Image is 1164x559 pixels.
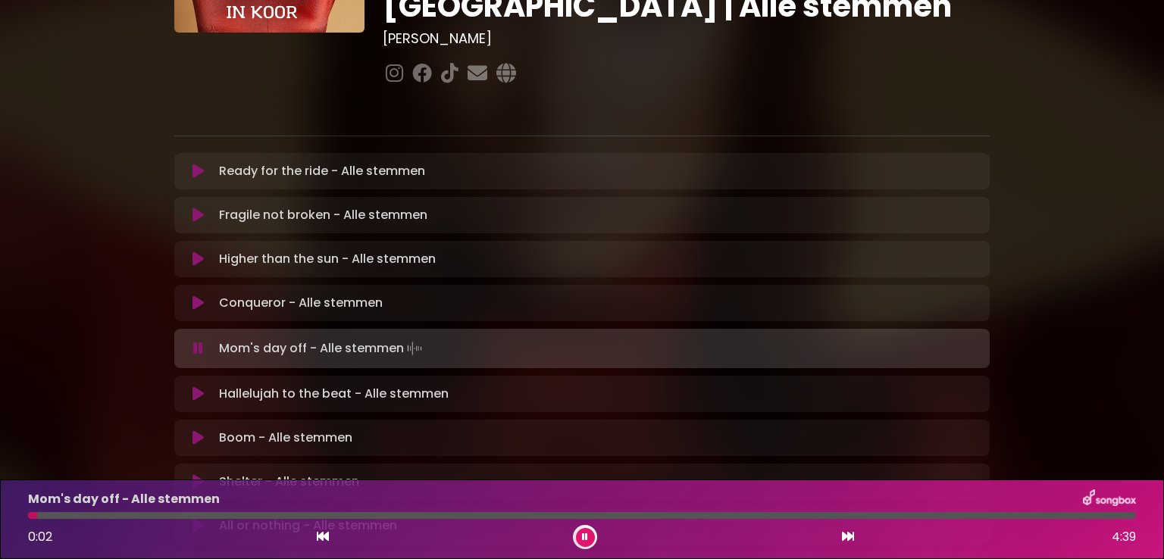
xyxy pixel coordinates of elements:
p: Fragile not broken - Alle stemmen [219,206,427,224]
span: 0:02 [28,528,52,545]
p: Mom's day off - Alle stemmen [28,490,220,508]
img: songbox-logo-white.png [1083,489,1136,509]
span: 4:39 [1112,528,1136,546]
img: waveform4.gif [404,338,425,359]
p: Shelter - Alle stemmen [219,473,359,491]
p: Mom's day off - Alle stemmen [219,338,425,359]
h3: [PERSON_NAME] [383,30,990,47]
p: Higher than the sun - Alle stemmen [219,250,436,268]
p: Ready for the ride - Alle stemmen [219,162,425,180]
p: Hallelujah to the beat - Alle stemmen [219,385,449,403]
p: Conqueror - Alle stemmen [219,294,383,312]
p: Boom - Alle stemmen [219,429,352,447]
